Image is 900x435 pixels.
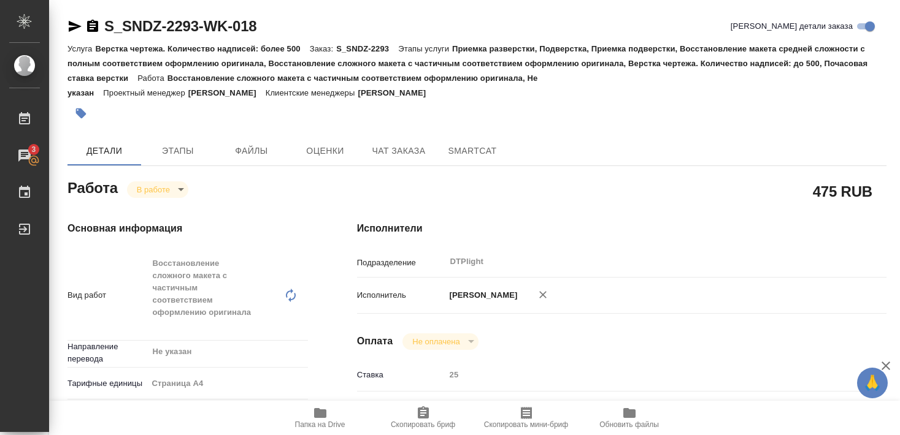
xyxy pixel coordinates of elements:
[357,369,445,381] p: Ставка
[445,366,842,384] input: Пустое поле
[484,420,568,429] span: Скопировать мини-бриф
[67,74,537,97] p: Восстановление сложного макета с частичным соответствием оформлению оригинала, Не указан
[24,143,43,156] span: 3
[857,368,888,398] button: 🙏
[529,281,556,308] button: Удалить исполнителя
[445,396,842,417] div: RUB
[85,19,100,34] button: Скопировать ссылку
[578,401,681,435] button: Обновить файлы
[137,74,167,83] p: Работа
[67,44,95,53] p: Услуга
[148,143,207,159] span: Этапы
[266,88,358,97] p: Клиентские менеджеры
[222,143,281,159] span: Файлы
[369,143,428,159] span: Чат заказа
[402,333,478,350] div: В работе
[133,184,174,195] button: В работе
[443,143,502,159] span: SmartCat
[310,44,336,53] p: Заказ:
[336,44,398,53] p: S_SNDZ-2293
[67,100,94,127] button: Добавить тэг
[475,401,578,435] button: Скопировать мини-бриф
[127,181,188,198] div: В работе
[398,44,452,53] p: Этапы услуги
[409,336,463,347] button: Не оплачена
[95,44,309,53] p: Верстка чертежа. Количество надписей: более 500
[295,420,345,429] span: Папка на Drive
[357,257,445,269] p: Подразделение
[3,140,46,171] a: 3
[103,88,188,97] p: Проектный менеджер
[731,20,853,32] span: [PERSON_NAME] детали заказа
[372,401,475,435] button: Скопировать бриф
[296,143,355,159] span: Оценки
[67,341,148,365] p: Направление перевода
[67,377,148,390] p: Тарифные единицы
[445,289,518,301] p: [PERSON_NAME]
[357,289,445,301] p: Исполнитель
[862,370,883,396] span: 🙏
[599,420,659,429] span: Обновить файлы
[148,373,308,394] div: Страница А4
[75,143,134,159] span: Детали
[67,19,82,34] button: Скопировать ссылку для ЯМессенджера
[391,420,455,429] span: Скопировать бриф
[813,181,872,202] h2: 475 RUB
[67,289,148,301] p: Вид работ
[358,88,435,97] p: [PERSON_NAME]
[357,334,393,349] h4: Оплата
[67,176,118,198] h2: Работа
[357,221,887,236] h4: Исполнители
[188,88,266,97] p: [PERSON_NAME]
[67,221,308,236] h4: Основная информация
[269,401,372,435] button: Папка на Drive
[104,18,256,34] a: S_SNDZ-2293-WK-018
[67,44,867,83] p: Приемка разверстки, Подверстка, Приемка подверстки, Восстановление макета средней сложности с пол...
